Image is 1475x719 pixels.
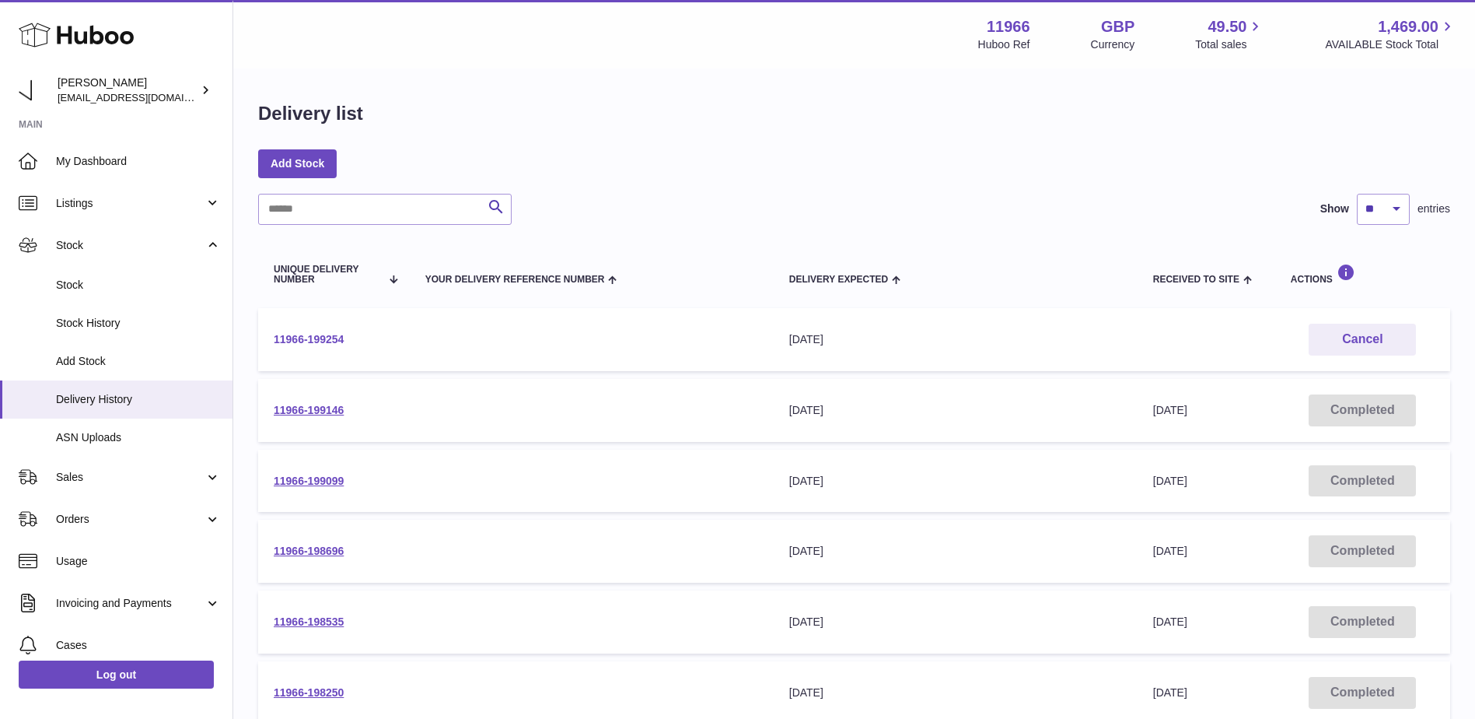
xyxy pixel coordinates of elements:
span: Invoicing and Payments [56,596,204,611]
div: [DATE] [789,686,1122,700]
span: [DATE] [1153,475,1187,487]
span: [DATE] [1153,545,1187,557]
div: Huboo Ref [978,37,1030,52]
span: Usage [56,554,221,569]
span: entries [1417,202,1450,216]
span: My Dashboard [56,154,221,169]
h1: Delivery list [258,101,363,126]
span: ASN Uploads [56,430,221,445]
a: 11966-199254 [274,333,344,345]
a: 11966-198250 [274,686,344,699]
img: internalAdmin-11966@internal.huboo.com [19,79,42,102]
span: Listings [56,196,204,211]
span: [DATE] [1153,686,1187,699]
span: Orders [56,512,204,527]
div: Currency [1091,37,1135,52]
span: Received to Site [1153,275,1239,285]
span: AVAILABLE Stock Total [1325,37,1456,52]
span: Your Delivery Reference Number [425,275,605,285]
strong: 11966 [987,16,1030,37]
span: Cases [56,638,221,653]
button: Cancel [1309,324,1416,356]
a: 49.50 Total sales [1195,16,1264,52]
label: Show [1320,202,1349,216]
span: Delivery Expected [789,275,888,285]
div: [DATE] [789,474,1122,489]
span: [DATE] [1153,404,1187,416]
a: 11966-198696 [274,545,344,557]
span: Total sales [1195,37,1264,52]
a: 11966-198535 [274,616,344,628]
div: Actions [1291,264,1435,285]
div: [DATE] [789,544,1122,559]
span: Unique Delivery Number [274,265,380,285]
a: Log out [19,661,214,689]
span: Stock [56,278,221,293]
span: [DATE] [1153,616,1187,628]
a: 11966-199146 [274,404,344,416]
strong: GBP [1101,16,1134,37]
div: [PERSON_NAME] [58,75,197,105]
div: [DATE] [789,332,1122,347]
span: Stock [56,238,204,253]
span: Sales [56,470,204,485]
a: 11966-199099 [274,475,344,487]
span: 49.50 [1208,16,1246,37]
a: 1,469.00 AVAILABLE Stock Total [1325,16,1456,52]
span: [EMAIL_ADDRESS][DOMAIN_NAME] [58,91,229,103]
div: [DATE] [789,615,1122,630]
div: [DATE] [789,403,1122,418]
span: 1,469.00 [1378,16,1438,37]
span: Add Stock [56,354,221,369]
span: Delivery History [56,392,221,407]
span: Stock History [56,316,221,331]
a: Add Stock [258,149,337,177]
